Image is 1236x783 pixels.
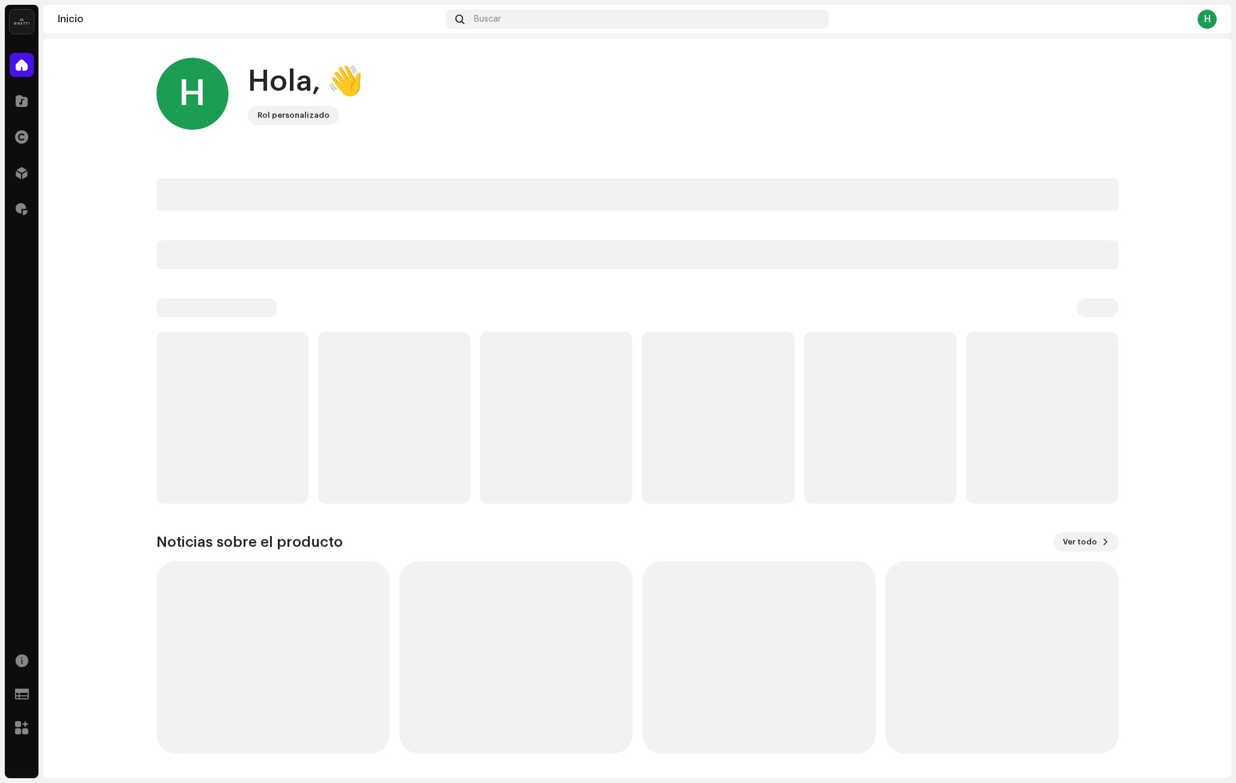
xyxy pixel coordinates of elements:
[474,14,501,24] span: Buscar
[10,10,34,34] img: 02a7c2d3-3c89-4098-b12f-2ff2945c95ee
[1053,532,1119,552] button: Ver todo
[1063,530,1097,554] span: Ver todo
[257,108,330,123] div: Rol personalizado
[1198,10,1217,29] div: H
[248,62,363,101] div: Hola, 👋
[58,14,441,24] div: Inicio
[156,58,229,130] div: H
[156,532,343,552] h3: Noticias sobre el producto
